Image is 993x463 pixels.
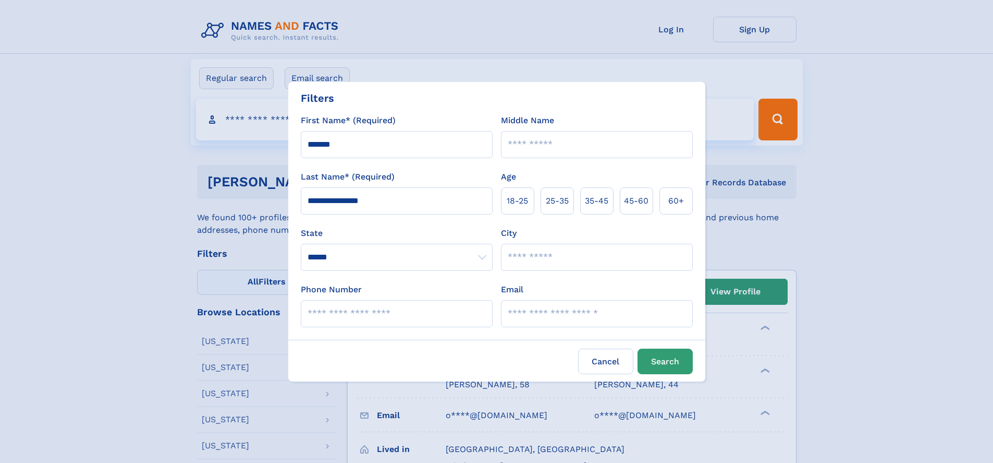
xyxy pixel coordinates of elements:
[301,171,395,183] label: Last Name* (Required)
[578,349,633,374] label: Cancel
[301,227,493,240] label: State
[638,349,693,374] button: Search
[501,171,516,183] label: Age
[668,195,684,207] span: 60+
[624,195,648,207] span: 45‑60
[301,90,334,106] div: Filters
[501,283,523,296] label: Email
[507,195,528,207] span: 18‑25
[301,114,396,127] label: First Name* (Required)
[501,114,554,127] label: Middle Name
[301,283,362,296] label: Phone Number
[501,227,517,240] label: City
[585,195,608,207] span: 35‑45
[546,195,569,207] span: 25‑35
